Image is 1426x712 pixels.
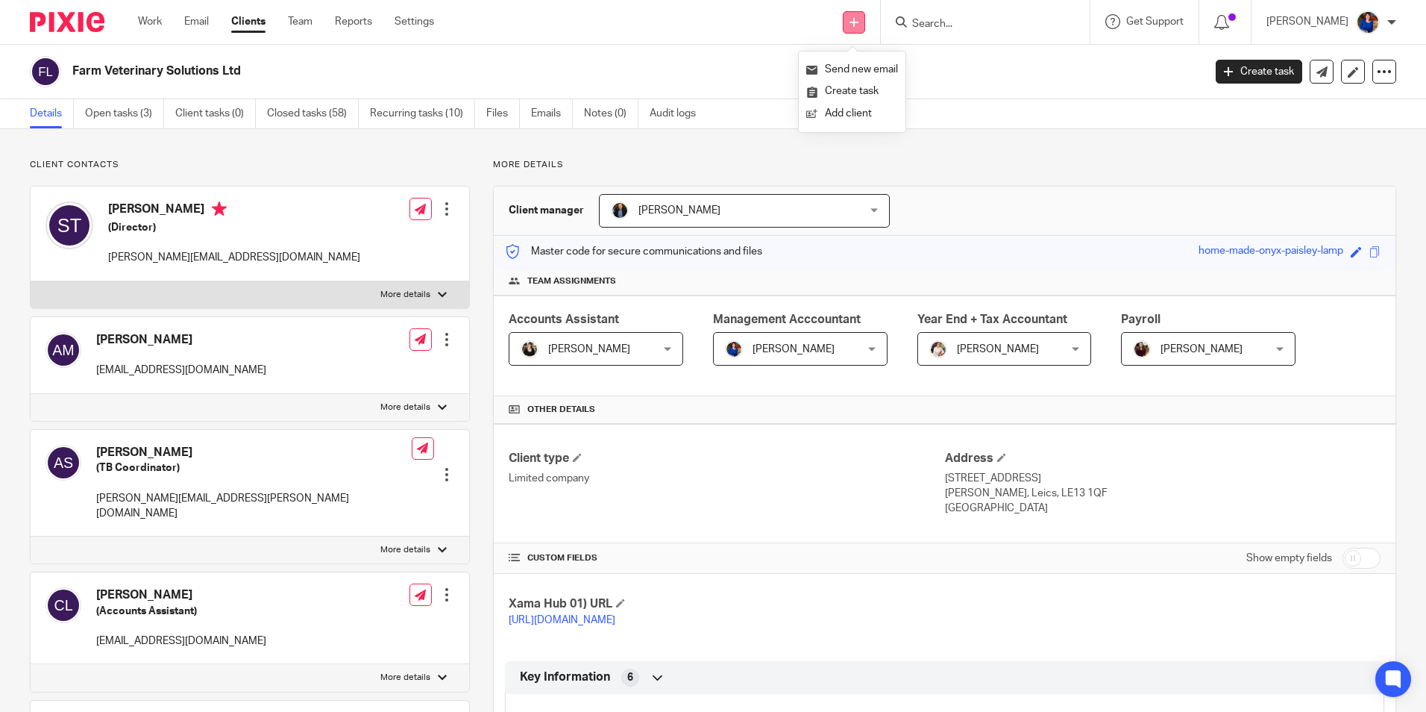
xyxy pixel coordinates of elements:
[108,250,360,265] p: [PERSON_NAME][EMAIL_ADDRESS][DOMAIN_NAME]
[945,471,1381,486] p: [STREET_ADDRESS]
[1126,16,1184,27] span: Get Support
[85,99,164,128] a: Open tasks (3)
[96,445,412,460] h4: [PERSON_NAME]
[175,99,256,128] a: Client tasks (0)
[929,340,947,358] img: Kayleigh%20Henson.jpeg
[584,99,638,128] a: Notes (0)
[957,344,1039,355] span: [PERSON_NAME]
[96,634,266,649] p: [EMAIL_ADDRESS][DOMAIN_NAME]
[1216,60,1302,84] a: Create task
[713,313,861,325] span: Management Acccountant
[509,596,944,612] h4: Xama Hub 01) URL
[45,587,81,623] img: svg%3E
[638,205,720,216] span: [PERSON_NAME]
[509,552,944,564] h4: CUSTOM FIELDS
[184,14,209,29] a: Email
[1246,551,1332,566] label: Show empty fields
[509,313,619,325] span: Accounts Assistant
[335,14,372,29] a: Reports
[520,669,610,685] span: Key Information
[30,56,61,87] img: svg%3E
[30,159,470,171] p: Client contacts
[509,451,944,466] h4: Client type
[96,363,266,378] p: [EMAIL_ADDRESS][DOMAIN_NAME]
[917,313,1067,325] span: Year End + Tax Accountant
[509,203,584,218] h3: Client manager
[627,670,633,685] span: 6
[945,501,1381,516] p: [GEOGRAPHIC_DATA]
[96,491,412,522] p: [PERSON_NAME][EMAIL_ADDRESS][PERSON_NAME][DOMAIN_NAME]
[806,103,898,125] a: Add client
[380,402,430,413] p: More details
[370,99,475,128] a: Recurring tasks (10)
[521,340,538,358] img: Helen%20Campbell.jpeg
[45,445,81,481] img: svg%3E
[231,14,266,29] a: Clients
[611,202,629,219] img: martin-hickman.jpg
[1356,10,1380,34] img: Nicole.jpeg
[527,404,595,416] span: Other details
[486,99,520,128] a: Files
[531,99,573,128] a: Emails
[96,460,412,475] h5: (TB Coordinator)
[72,63,969,79] h2: Farm Veterinary Solutions Ltd
[945,451,1381,466] h4: Address
[30,12,104,32] img: Pixie
[288,14,312,29] a: Team
[108,220,360,235] h5: (Director)
[806,81,898,102] a: Create task
[30,99,74,128] a: Details
[96,332,266,348] h4: [PERSON_NAME]
[945,486,1381,501] p: [PERSON_NAME], Leics, LE13 1QF
[1160,344,1243,355] span: [PERSON_NAME]
[1133,340,1151,358] img: MaxAcc_Sep21_ElliDeanPhoto_030.jpg
[45,202,93,249] img: svg%3E
[509,471,944,486] p: Limited company
[505,244,762,259] p: Master code for secure communications and files
[138,14,162,29] a: Work
[806,59,898,81] a: Send new email
[380,544,430,556] p: More details
[212,202,227,216] i: Primary
[650,99,707,128] a: Audit logs
[380,289,430,301] p: More details
[96,604,266,619] h5: (Accounts Assistant)
[527,275,616,287] span: Team assignments
[753,344,835,355] span: [PERSON_NAME]
[45,332,81,368] img: svg%3E
[395,14,434,29] a: Settings
[493,159,1396,171] p: More details
[725,340,743,358] img: Nicole.jpeg
[911,18,1045,31] input: Search
[1199,243,1343,260] div: home-made-onyx-paisley-lamp
[108,202,360,220] h4: [PERSON_NAME]
[267,99,359,128] a: Closed tasks (58)
[1121,313,1160,325] span: Payroll
[548,344,630,355] span: [PERSON_NAME]
[509,615,615,625] a: [URL][DOMAIN_NAME]
[1266,14,1348,29] p: [PERSON_NAME]
[96,587,266,603] h4: [PERSON_NAME]
[380,672,430,684] p: More details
